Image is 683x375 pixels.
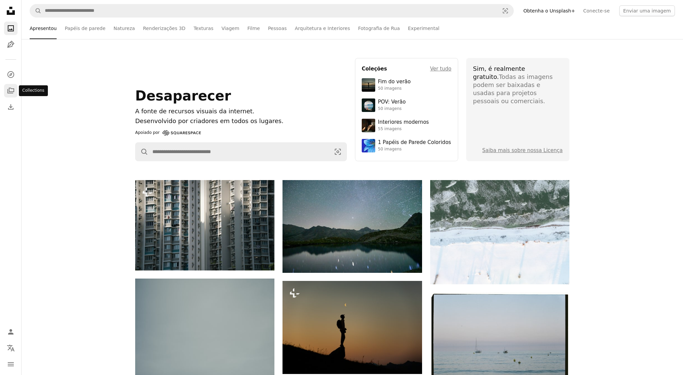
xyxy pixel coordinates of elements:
[4,341,18,355] button: Linguagem
[378,147,402,151] font: 50 imagens
[114,18,135,39] a: Natureza
[283,324,422,330] a: Silhueta de um caminhante olhando a lua ao pôr do sol.
[362,119,375,132] img: premium_photo-1747189286942-bc91257a2e39
[362,98,375,112] img: premium_photo-1753820185677-ab78a372b033
[135,88,231,104] font: Desaparecer
[4,38,18,51] a: Ilustrações
[362,139,451,152] a: 1 Papéis de Parede Coloridos50 imagens
[194,26,213,31] font: Texturas
[135,108,255,115] font: A fonte de recursos visuais da internet.
[295,26,350,31] font: Arquitetura e Interiores
[136,143,148,161] button: Pesquisar Unsplash
[579,5,614,16] a: Conecte-se
[135,222,274,228] a: Prédios altos de apartamentos com muitas janelas e varandas.
[378,106,402,111] font: 50 imagens
[430,336,569,342] a: Dois veleiros em águas calmas do oceano ao entardecer
[619,5,675,16] button: Enviar uma imagem
[135,142,347,161] form: Encontre visuais em todo o site
[358,26,400,31] font: Fotografia de Rua
[583,8,610,13] font: Conecte-se
[430,229,569,235] a: Paisagem coberta de neve com água congelada
[430,180,569,284] img: Paisagem coberta de neve com água congelada
[358,18,400,39] a: Fotografia de Rua
[329,143,347,161] button: Busca visual
[65,26,106,31] font: Papéis de parede
[362,66,387,72] font: Coleções
[295,18,350,39] a: Arquitetura e Interiores
[114,26,135,31] font: Natureza
[623,8,671,13] font: Enviar uma imagem
[378,86,402,91] font: 50 imagens
[4,4,18,19] a: Início — Unsplash
[378,99,406,105] font: POV: Verão
[430,66,451,72] font: Ver tudo
[143,26,185,31] font: Renderizações 3D
[283,281,422,374] img: Silhueta de um caminhante olhando a lua ao pôr do sol.
[65,18,106,39] a: Papéis de parede
[4,357,18,371] button: Menu
[362,139,375,152] img: premium_photo-1688045582333-c8b6961773e0
[268,26,287,31] font: Pessoas
[378,139,451,145] font: 1 Papéis de Parede Coloridos
[4,22,18,35] a: Fotos
[362,78,375,92] img: premium_photo-1754398386796-ea3dec2a6302
[430,65,451,73] a: Ver tudo
[473,65,525,80] font: Sim, é realmente gratuito.
[378,126,402,131] font: 55 imagens
[135,180,274,270] img: Prédios altos de apartamentos com muitas janelas e varandas.
[408,26,439,31] font: Experimental
[523,8,575,13] font: Obtenha o Unsplash+
[221,26,239,31] font: Viagem
[283,223,422,229] a: Céu estrelado sobre um lago calmo na montanha
[247,18,260,39] a: Filme
[194,18,213,39] a: Texturas
[378,119,429,125] font: Interiores modernos
[135,117,284,124] font: Desenvolvido por criadores em todos os lugares.
[4,68,18,81] a: Explorar
[362,119,451,132] a: Interiores modernos55 imagens
[135,129,201,137] a: Apoiado por
[362,78,451,92] a: Fim do verão50 imagens
[408,18,439,39] a: Experimental
[268,18,287,39] a: Pessoas
[4,325,18,339] a: Entrar / Cadastrar-se
[221,18,239,39] a: Viagem
[362,98,451,112] a: POV: Verão50 imagens
[497,4,513,17] button: Visual search
[283,180,422,273] img: Céu estrelado sobre um lago calmo na montanha
[247,26,260,31] font: Filme
[4,100,18,114] a: Histórico de downloads
[482,147,563,153] a: Saiba mais sobre nossa Licença
[143,18,185,39] a: Renderizações 3D
[519,5,579,16] a: Obtenha o Unsplash+
[30,4,514,18] form: Encontre visuais em todo o site
[473,73,553,105] font: Todas as imagens podem ser baixadas e usadas para projetos pessoais ou comerciais.
[30,4,41,17] button: Pesquisar Unsplash
[378,79,411,85] font: Fim do verão
[4,84,18,97] a: Coleções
